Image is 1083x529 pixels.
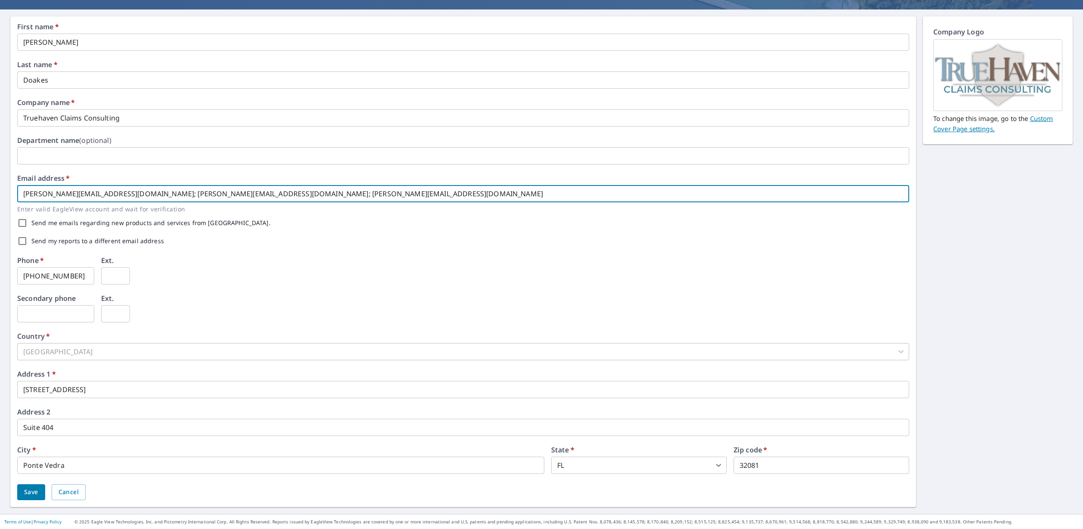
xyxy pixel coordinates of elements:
[17,446,36,453] label: City
[17,23,59,30] label: First name
[4,519,31,525] a: Terms of Use
[17,257,44,264] label: Phone
[17,408,50,415] label: Address 2
[101,257,114,264] label: Ext.
[933,27,1062,39] p: Company Logo
[17,99,75,106] label: Company name
[933,114,1053,133] a: Custome cover page
[74,519,1079,525] p: © 2025 Eagle View Technologies, Inc. and Pictometry International Corp. All Rights Reserved. Repo...
[17,61,58,68] label: Last name
[17,137,111,144] label: Department name
[4,519,62,524] p: |
[17,343,909,360] div: [GEOGRAPHIC_DATA]
[17,371,56,377] label: Address 1
[734,446,768,453] label: Zip code
[551,446,574,453] label: State
[17,175,70,182] label: Email address
[52,484,86,500] button: Cancel
[101,295,114,302] label: Ext.
[934,40,1062,110] img: Asset 8@4x.png
[17,295,76,302] label: Secondary phone
[17,204,903,214] p: Enter valid EagleView account and wait for verification
[79,136,111,145] b: (optional)
[59,487,79,498] span: Cancel
[24,487,38,498] span: Save
[34,519,62,525] a: Privacy Policy
[551,457,727,474] div: FL
[933,111,1062,134] p: To change this image, go to the
[31,238,164,244] label: Send my reports to a different email address
[17,484,45,500] button: Save
[17,333,50,340] label: Country
[31,220,271,226] label: Send me emails regarding new products and services from [GEOGRAPHIC_DATA].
